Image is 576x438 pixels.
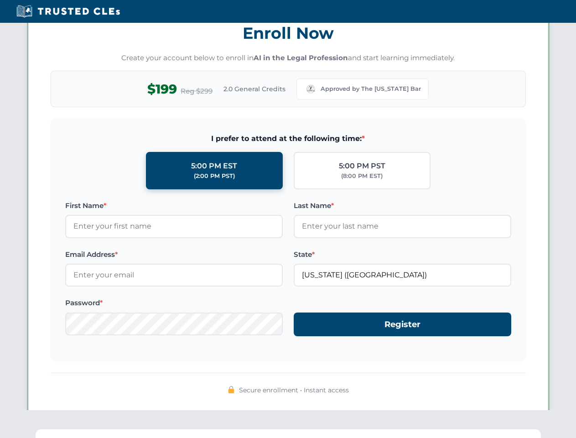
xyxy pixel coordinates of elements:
[181,86,213,97] span: Reg $299
[294,200,511,211] label: Last Name
[223,84,285,94] span: 2.0 General Credits
[65,249,283,260] label: Email Address
[51,19,526,47] h3: Enroll Now
[254,53,348,62] strong: AI in the Legal Profession
[65,133,511,145] span: I prefer to attend at the following time:
[294,249,511,260] label: State
[65,264,283,287] input: Enter your email
[228,386,235,393] img: 🔒
[51,53,526,63] p: Create your account below to enroll in and start learning immediately.
[194,172,235,181] div: (2:00 PM PST)
[294,264,511,287] input: Missouri (MO)
[65,200,283,211] label: First Name
[147,79,177,99] span: $199
[304,83,317,95] img: Missouri Bar
[339,160,385,172] div: 5:00 PM PST
[294,215,511,238] input: Enter your last name
[321,84,421,94] span: Approved by The [US_STATE] Bar
[65,215,283,238] input: Enter your first name
[14,5,123,18] img: Trusted CLEs
[341,172,383,181] div: (8:00 PM EST)
[191,160,237,172] div: 5:00 PM EST
[239,385,349,395] span: Secure enrollment • Instant access
[65,297,283,308] label: Password
[294,313,511,337] button: Register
